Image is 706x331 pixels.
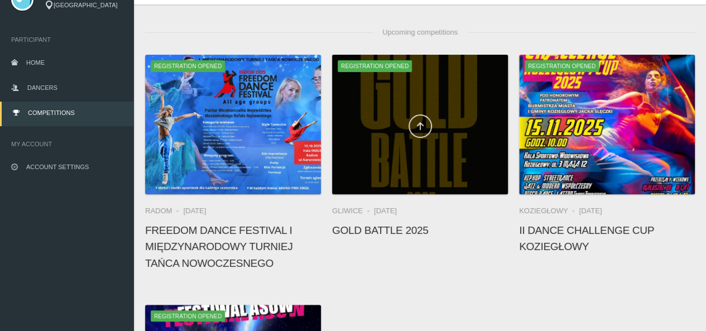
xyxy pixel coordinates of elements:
[145,205,183,217] li: Radom
[519,55,695,194] img: II Dance Challenge Cup KOZIEGŁOWY
[579,205,602,217] li: [DATE]
[183,205,206,217] li: [DATE]
[373,21,467,44] span: Upcoming competitions
[332,55,508,194] a: Gold Battle 2025Registration opened
[151,60,225,71] span: Registration opened
[332,205,374,217] li: Gliwice
[338,60,412,71] span: Registration opened
[11,34,123,45] span: Participant
[332,222,508,238] h4: Gold Battle 2025
[519,55,695,194] a: II Dance Challenge Cup KOZIEGŁOWYRegistration opened
[374,205,397,217] li: [DATE]
[27,84,57,91] span: Dancers
[151,310,225,322] span: Registration opened
[519,205,579,217] li: Koziegłowy
[525,60,599,71] span: Registration opened
[26,164,89,170] span: Account Settings
[145,55,321,194] a: FREEDOM DANCE FESTIVAL I Międzynarodowy Turniej Tańca NowoczesnegoRegistration opened
[45,1,123,10] div: [GEOGRAPHIC_DATA]
[519,222,695,255] h4: II Dance Challenge Cup KOZIEGŁOWY
[11,138,123,150] span: My account
[26,59,45,66] span: Home
[28,109,75,116] span: Competitions
[145,55,321,194] img: FREEDOM DANCE FESTIVAL I Międzynarodowy Turniej Tańca Nowoczesnego
[145,222,321,271] h4: FREEDOM DANCE FESTIVAL I Międzynarodowy Turniej Tańca Nowoczesnego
